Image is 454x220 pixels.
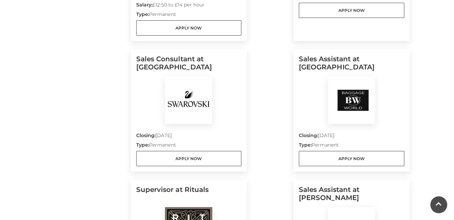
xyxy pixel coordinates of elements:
h5: Sales Assistant at [PERSON_NAME] [299,185,404,207]
p: [DATE] [299,132,404,141]
strong: Type: [136,11,149,17]
strong: Type: [299,142,312,148]
img: Baggage World [328,76,375,124]
p: Permanent [299,141,404,151]
p: [DATE] [136,132,242,141]
a: Apply Now [299,3,404,18]
p: £12:50 to £14 per hour [136,1,242,11]
strong: Closing: [136,132,156,138]
a: Apply Now [136,20,242,36]
strong: Type: [136,142,149,148]
img: Swarovski [165,76,212,124]
h5: Sales Assistant at [GEOGRAPHIC_DATA] [299,55,404,76]
a: Apply Now [136,151,242,166]
p: Permanent [136,141,242,151]
p: Permanent [136,11,242,20]
strong: Salary: [136,2,153,8]
a: Apply Now [299,151,404,166]
h5: Sales Consultant at [GEOGRAPHIC_DATA] [136,55,242,76]
h5: Supervisor at Rituals [136,185,242,207]
strong: Closing: [299,132,318,138]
